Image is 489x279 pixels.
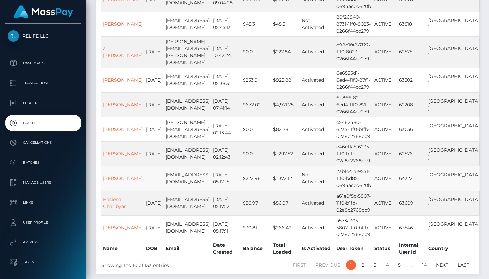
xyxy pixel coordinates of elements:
a: Next [432,260,452,270]
td: [DATE] 02:12:43 [211,141,241,166]
td: [EMAIL_ADDRESS][DOMAIN_NAME] [164,141,211,166]
td: [DATE] 05:38:31 [211,68,241,92]
td: 63818 [397,12,427,36]
th: Country [427,240,480,257]
td: [GEOGRAPHIC_DATA] [427,36,480,68]
a: Payees [5,115,81,131]
th: Name [101,240,144,257]
td: 80f26840-8731-11f0-8023-0266f44cc279 [335,12,373,36]
p: User Profile [8,218,79,228]
td: $0.0 [241,36,271,68]
td: ACTIVE [373,141,397,166]
td: [DATE] [144,215,164,240]
td: [DATE] 02:13:44 [211,117,241,141]
td: [DATE] 07:41:14 [211,92,241,117]
a: Transactions [5,75,81,91]
td: a61e0f5c-5807-11f0-b1fb-02a8c2768cb9 [335,191,373,215]
th: Is Activated [300,240,335,257]
p: API Keys [8,237,79,247]
td: Activated [300,117,335,141]
a: Dashboard [5,55,81,71]
td: [EMAIL_ADDRESS][DOMAIN_NAME] [164,166,211,191]
td: 63056 [397,117,427,141]
a: User Profile [5,214,81,231]
td: [PERSON_NAME][EMAIL_ADDRESS][DOMAIN_NAME] [164,117,211,141]
td: 63302 [397,68,427,92]
a: [PERSON_NAME] [103,225,143,231]
td: 63546 [397,215,427,240]
th: User Token [335,240,373,257]
td: Activated [300,92,335,117]
td: [DATE] [144,191,164,215]
td: 6e6535d1-6ed4-11f0-87f1-0266f44cc279 [335,68,373,92]
td: [DATE] [144,141,164,166]
td: e5462480-6235-11f0-b1fb-02a8c2768cb9 [335,117,373,141]
a: 14 [418,260,430,270]
td: [EMAIL_ADDRESS][DOMAIN_NAME] [164,12,211,36]
td: [EMAIL_ADDRESS][DOMAIN_NAME] [164,215,211,240]
th: Balance [241,240,271,257]
p: Dashboard [8,58,79,68]
a: a [PERSON_NAME] [103,46,143,58]
td: ACTIVE [373,215,397,240]
a: Cancellations [5,135,81,151]
a: 4 [382,260,392,270]
th: Status [373,240,397,257]
td: [GEOGRAPHIC_DATA] [427,117,480,141]
td: [DATE] 05:17:11 [211,215,241,240]
td: Not Activated [300,12,335,36]
a: [PERSON_NAME] [103,21,143,27]
td: [DATE] [144,92,164,117]
td: $45.3 [271,12,300,36]
td: a573a305-5807-11f0-b1fb-02a8c2768cb9 [335,215,373,240]
td: 6b866f82-6ed4-11f0-87f1-0266f44cc279 [335,92,373,117]
td: $227.84 [271,36,300,68]
td: 62208 [397,92,427,117]
td: Activated [300,141,335,166]
a: [PERSON_NAME] [103,77,143,83]
td: Activated [300,68,335,92]
td: ACTIVE [373,12,397,36]
th: Total Loaded [271,240,300,257]
td: [DATE] 05:17:15 [211,166,241,191]
td: [DATE] 05:17:12 [211,191,241,215]
td: [GEOGRAPHIC_DATA] [427,12,480,36]
p: Transactions [8,78,79,88]
a: [PERSON_NAME] [103,102,143,108]
td: [DATE] [144,68,164,92]
td: [DATE] [144,117,164,141]
td: [GEOGRAPHIC_DATA] [427,166,480,191]
td: $222.96 [241,166,271,191]
td: $45.3 [241,12,271,36]
a: Last [454,260,473,270]
td: $0.0 [241,117,271,141]
td: $56.97 [241,191,271,215]
a: Manage Users [5,174,81,191]
td: ACTIVE [373,36,397,68]
p: Payees [8,118,79,128]
a: 1 [346,260,356,270]
td: ACTIVE [373,68,397,92]
p: Ledger [8,98,79,108]
td: ACTIVE [373,166,397,191]
td: $0.0 [241,141,271,166]
td: [DATE] 10:42:24 [211,36,241,68]
td: 64322 [397,166,427,191]
td: ACTIVE [373,117,397,141]
td: $30.81 [241,215,271,240]
img: RELIFE LLC [8,30,19,42]
td: $923.88 [271,68,300,92]
td: Not Activated [300,166,335,191]
a: Links [5,194,81,211]
td: $1,372.12 [271,166,300,191]
td: [GEOGRAPHIC_DATA] [427,215,480,240]
a: [PERSON_NAME] [103,175,143,181]
p: Cancellations [8,138,79,148]
th: Date Created [211,240,241,257]
td: 62576 [397,141,427,166]
td: [GEOGRAPHIC_DATA] [427,92,480,117]
td: 63609 [397,191,427,215]
td: $56.97 [271,191,300,215]
td: [GEOGRAPHIC_DATA] [427,141,480,166]
p: Taxes [8,257,79,267]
